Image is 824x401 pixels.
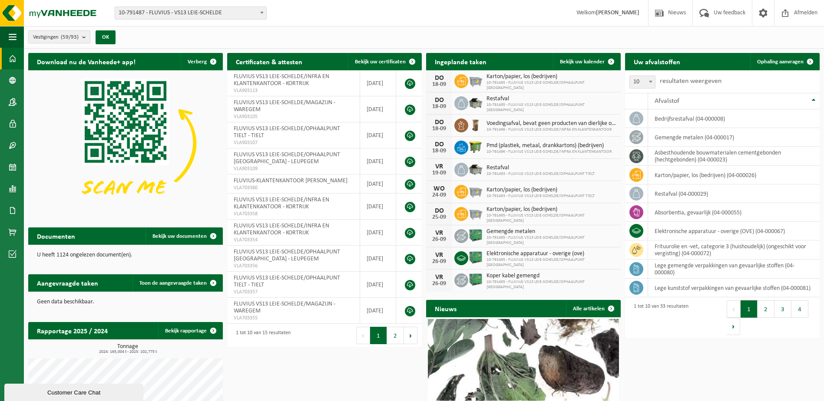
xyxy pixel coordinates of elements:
[234,165,353,172] span: VLA903109
[486,149,612,154] span: 10-791496 - FLUVIUS VS13 LEIE-SCHELDE/INFRA EN KLANTENKANTOOR
[648,240,820,260] td: frituurolie en -vet, categorie 3 (huishoudelijk) (ongeschikt voor vergisting) (04-000072)
[486,187,595,194] span: Karton/papier, los (bedrijven)
[115,7,266,19] span: 10-791487 - FLUVIUS - VS13 LEIE-SCHELDE
[234,113,353,120] span: VLA903105
[486,102,616,113] span: 10-791495 - FLUVIUS VS13 LEIE-SCHELDE/OPHAALPUNT [GEOGRAPHIC_DATA]
[430,281,448,287] div: 26-09
[234,237,353,243] span: VLA703354
[468,272,483,287] img: PB-HB-1400-HPE-GN-01
[430,104,448,110] div: 18-09
[468,250,483,265] img: PB-HB-1400-HPE-GN-01
[430,230,448,237] div: VR
[486,73,616,80] span: Karton/papier, los (bedrijven)
[486,250,616,257] span: Elektronische apparatuur - overige (ove)
[430,97,448,104] div: DO
[430,75,448,82] div: DO
[227,53,311,70] h2: Certificaten & attesten
[430,274,448,281] div: VR
[360,246,396,272] td: [DATE]
[232,326,291,345] div: 1 tot 10 van 15 resultaten
[648,109,820,128] td: bedrijfsrestafval (04-000008)
[596,10,639,16] strong: [PERSON_NAME]
[426,300,465,317] h2: Nieuws
[486,213,616,224] span: 10-791495 - FLUVIUS VS13 LEIE-SCHELDE/OPHAALPUNT [GEOGRAPHIC_DATA]
[430,148,448,154] div: 18-09
[28,53,144,70] h2: Download nu de Vanheede+ app!
[629,299,688,336] div: 1 tot 10 van 33 resultaten
[468,139,483,154] img: WB-1100-HPE-GN-50
[181,53,222,70] button: Verberg
[468,161,483,176] img: WB-5000-GAL-GY-01
[430,237,448,243] div: 26-09
[553,53,620,70] a: Bekijk uw kalender
[234,125,340,139] span: FLUVIUS VS13 LEIE-SCHELDE/OPHAALPUNT TIELT - TIELT
[468,206,483,220] img: WB-2500-GAL-GY-01
[188,59,207,65] span: Verberg
[234,249,340,262] span: FLUVIUS VS13 LEIE-SCHELDE/OPHAALPUNT [GEOGRAPHIC_DATA] - LEUPEGEM
[132,274,222,292] a: Toon de aangevraagde taken
[37,299,214,305] p: Geen data beschikbaar.
[33,350,223,354] span: 2024: 165,004 t - 2025: 102,775 t
[486,142,612,149] span: Pmd (plastiek, metaal, drankkartons) (bedrijven)
[360,272,396,298] td: [DATE]
[750,53,819,70] a: Ophaling aanvragen
[430,214,448,220] div: 25-09
[758,300,774,318] button: 2
[648,203,820,222] td: absorbentia, gevaarlijk (04-000055)
[37,252,214,258] p: U heeft 1124 ongelezen document(en).
[430,170,448,176] div: 19-09
[430,82,448,88] div: 18-09
[234,99,335,113] span: FLUVIUS VS13 LEIE-SCHELDE/MAGAZIJN - WAREGEM
[468,184,483,198] img: WB-2500-GAL-GY-01
[234,73,329,87] span: FLUVIUS VS13 LEIE-SCHELDE/INFRA EN KLANTENKANTOOR - KORTRIJK
[115,7,267,20] span: 10-791487 - FLUVIUS - VS13 LEIE-SCHELDE
[468,73,483,88] img: WB-2500-GAL-GY-01
[727,300,741,318] button: Previous
[486,120,616,127] span: Voedingsafval, bevat geen producten van dierlijke oorsprong, onverpakt
[96,30,116,44] button: OK
[629,76,655,89] span: 10
[648,279,820,297] td: lege kunststof verpakkingen van gevaarlijke stoffen (04-000081)
[566,300,620,317] a: Alle artikelen
[430,185,448,192] div: WO
[468,228,483,243] img: PB-HB-1400-HPE-GN-01
[33,31,79,44] span: Vestigingen
[348,53,421,70] a: Bekijk uw certificaten
[28,227,84,244] h2: Documenten
[234,289,353,296] span: VLA703357
[234,87,353,94] span: VLA903113
[648,260,820,279] td: lege gemengde verpakkingen van gevaarlijke stoffen (04-000080)
[486,164,595,171] span: Restafval
[234,184,353,191] span: VLA703380
[430,252,448,259] div: VR
[648,128,820,147] td: gemengde metalen (04-000017)
[648,184,820,203] td: restafval (04-000029)
[4,382,145,401] iframe: chat widget
[648,166,820,184] td: karton/papier, los (bedrijven) (04-000026)
[774,300,791,318] button: 3
[486,171,595,177] span: 10-791493 - FLUVIUS VS13 LEIE-SCHELDE/OPHAALPUNT TIELT
[234,263,353,270] span: VLA703356
[486,228,616,235] span: Gemengde metalen
[360,298,396,324] td: [DATE]
[234,210,353,217] span: VLA703358
[791,300,808,318] button: 4
[430,192,448,198] div: 24-09
[430,163,448,170] div: VR
[468,95,483,110] img: WB-5000-GAL-GY-01
[486,206,616,213] span: Karton/papier, los (bedrijven)
[430,126,448,132] div: 18-09
[158,322,222,339] a: Bekijk rapportage
[360,122,396,148] td: [DATE]
[486,127,616,132] span: 10-791496 - FLUVIUS VS13 LEIE-SCHELDE/INFRA EN KLANTENKANTOOR
[741,300,758,318] button: 1
[28,274,107,291] h2: Aangevraagde taken
[234,301,335,314] span: FLUVIUS VS13 LEIE-SCHELDE/MAGAZIJN - WAREGEM
[486,95,616,102] span: Restafval
[360,174,396,194] td: [DATE]
[234,177,347,184] span: FLUVIUS-KLANTENKANTOOR [PERSON_NAME]
[33,344,223,354] h3: Tonnage
[426,53,495,70] h2: Ingeplande taken
[355,59,406,65] span: Bekijk uw certificaten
